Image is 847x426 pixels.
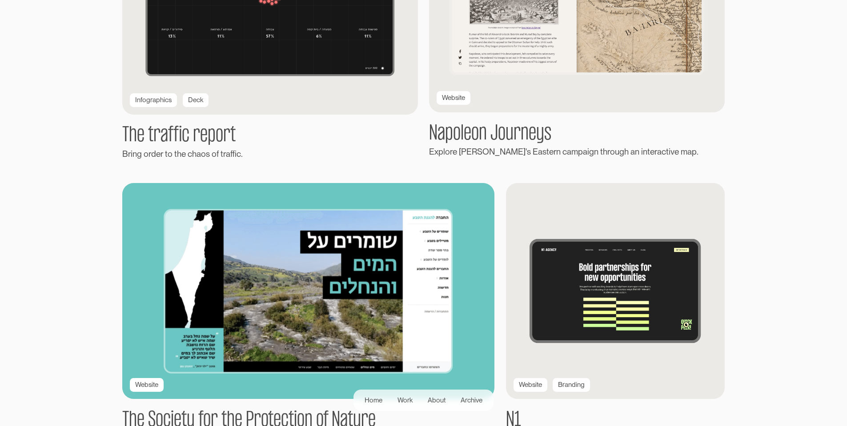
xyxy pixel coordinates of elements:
[420,393,453,407] a: About
[461,395,482,406] div: Archive
[428,395,446,406] div: About
[122,126,418,147] h1: The traffic report
[135,380,158,390] div: Website
[429,124,725,145] h1: Napoleon Journeys
[390,393,420,407] a: Work
[188,95,203,105] div: Deck
[135,95,172,105] div: Infographics
[442,93,465,103] div: Website
[365,395,382,406] div: Home
[453,393,490,407] a: Archive
[122,148,418,160] div: Bring order to the chaos of traffic.
[506,183,725,399] img: N1 homepage thumb
[558,380,585,390] div: Branding
[519,380,542,390] div: Website
[357,393,390,407] a: Home
[397,395,413,406] div: Work
[429,146,725,158] div: Explore [PERSON_NAME]'s Eastern campaign through an interactive map.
